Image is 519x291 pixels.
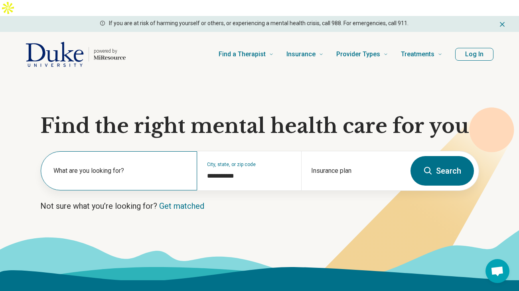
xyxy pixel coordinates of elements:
[40,200,479,212] p: Not sure what you’re looking for?
[401,38,442,70] a: Treatments
[498,19,506,29] button: Dismiss
[410,156,474,186] button: Search
[159,201,204,211] a: Get matched
[94,48,126,54] p: powered by
[286,49,316,60] span: Insurance
[401,49,434,60] span: Treatments
[109,19,408,28] p: If you are at risk of harming yourself or others, or experiencing a mental health crisis, call 98...
[485,259,509,283] a: Open chat
[40,114,479,138] h1: Find the right mental health care for you
[455,48,493,61] button: Log In
[336,38,388,70] a: Provider Types
[219,38,274,70] a: Find a Therapist
[286,38,324,70] a: Insurance
[53,166,187,176] label: What are you looking for?
[26,42,126,67] a: Home page
[219,49,266,60] span: Find a Therapist
[336,49,380,60] span: Provider Types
